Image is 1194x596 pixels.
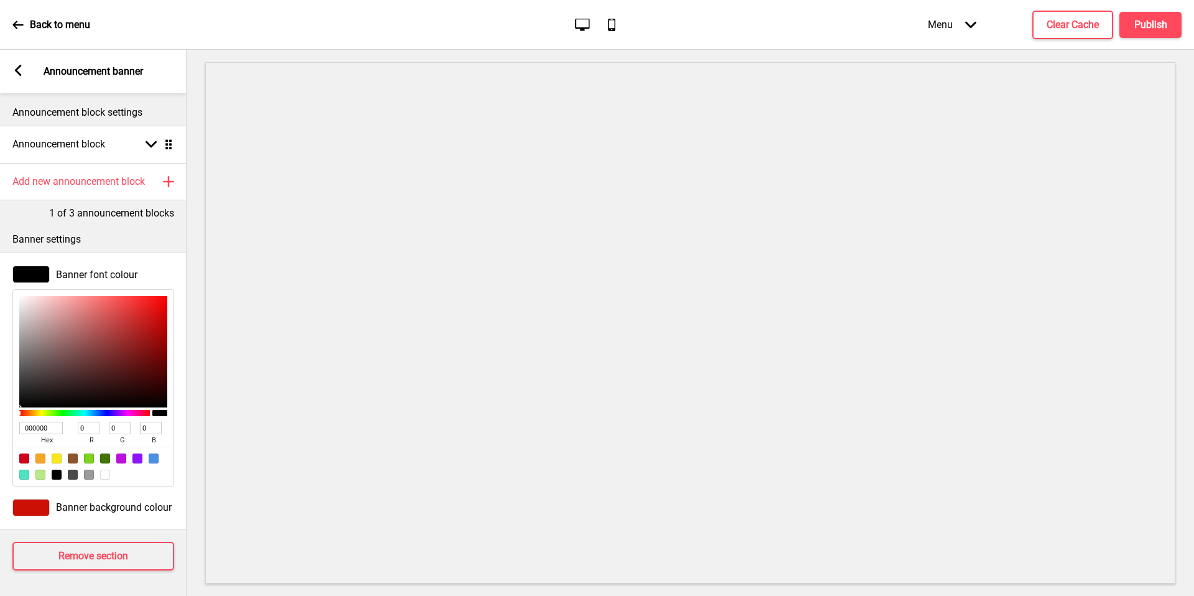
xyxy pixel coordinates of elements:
[132,454,142,463] div: #9013FE
[116,454,126,463] div: #BD10E0
[68,454,78,463] div: #8B572A
[52,454,62,463] div: #F8E71C
[56,269,137,281] span: Banner font colour
[68,470,78,480] div: #4A4A4A
[84,454,94,463] div: #7ED321
[149,454,159,463] div: #4A90E2
[52,470,62,480] div: #000000
[35,454,45,463] div: #F5A623
[19,470,29,480] div: #50E3C2
[12,542,174,570] button: Remove section
[44,65,143,78] p: Announcement banner
[58,549,128,563] h4: Remove section
[12,106,174,119] p: Announcement block settings
[1032,11,1113,39] button: Clear Cache
[12,137,105,151] h4: Announcement block
[19,454,29,463] div: #D0021B
[140,434,167,447] span: b
[30,18,90,32] p: Back to menu
[84,470,94,480] div: #9B9B9B
[1134,18,1167,32] h4: Publish
[1047,18,1099,32] h4: Clear Cache
[49,207,174,220] p: 1 of 3 announcement blocks
[915,6,989,43] div: Menu
[12,8,90,42] a: Back to menu
[56,501,172,513] span: Banner background colour
[1119,12,1182,38] button: Publish
[12,175,145,189] h4: Add new announcement block
[78,434,105,447] span: r
[12,266,174,283] div: Banner font colour
[100,454,110,463] div: #417505
[109,434,136,447] span: g
[12,499,174,516] div: Banner background colour
[12,233,174,246] p: Banner settings
[35,470,45,480] div: #B8E986
[100,470,110,480] div: #FFFFFF
[19,434,74,447] span: hex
